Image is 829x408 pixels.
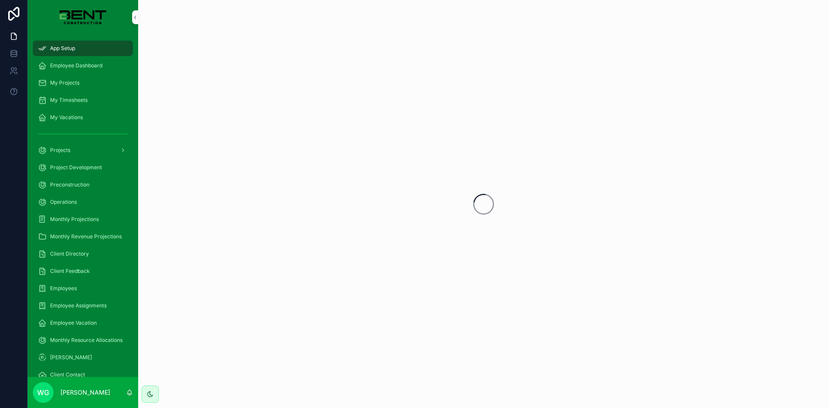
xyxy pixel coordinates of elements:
a: My Timesheets [33,92,133,108]
span: WG [37,387,49,398]
img: App logo [60,10,106,24]
span: Operations [50,199,77,206]
span: Employee Assignments [50,302,107,309]
span: Client Contact [50,371,85,378]
a: Projects [33,142,133,158]
a: Employee Dashboard [33,58,133,73]
a: My Projects [33,75,133,91]
a: Preconstruction [33,177,133,193]
a: [PERSON_NAME] [33,350,133,365]
span: Employee Vacation [50,319,97,326]
span: Monthly Revenue Projections [50,233,122,240]
a: Monthly Revenue Projections [33,229,133,244]
p: [PERSON_NAME] [60,388,110,397]
a: Operations [33,194,133,210]
span: Employees [50,285,77,292]
span: Project Development [50,164,102,171]
div: scrollable content [28,35,138,377]
a: Client Directory [33,246,133,262]
span: My Projects [50,79,79,86]
span: App Setup [50,45,75,52]
a: Employee Assignments [33,298,133,313]
span: My Vacations [50,114,83,121]
a: My Vacations [33,110,133,125]
span: Client Directory [50,250,89,257]
a: Project Development [33,160,133,175]
span: My Timesheets [50,97,88,104]
span: Monthly Projections [50,216,99,223]
span: Monthly Resource Allocations [50,337,123,344]
a: Monthly Projections [33,212,133,227]
a: Monthly Resource Allocations [33,332,133,348]
a: App Setup [33,41,133,56]
span: Employee Dashboard [50,62,102,69]
span: Projects [50,147,70,154]
span: Preconstruction [50,181,89,188]
a: Employees [33,281,133,296]
a: Client Feedback [33,263,133,279]
span: Client Feedback [50,268,90,275]
a: Client Contact [33,367,133,383]
a: Employee Vacation [33,315,133,331]
span: [PERSON_NAME] [50,354,92,361]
